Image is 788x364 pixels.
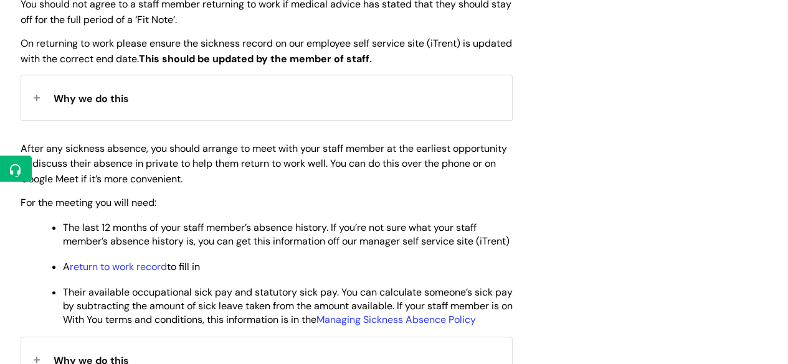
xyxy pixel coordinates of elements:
[63,260,200,273] span: A to fill in
[63,221,510,248] span: The last 12 months of your staff member’s absence history. If you’re not sure what your staff mem...
[139,52,372,65] strong: This should be updated by the member of staff.
[70,260,167,273] a: return to work record
[21,37,512,65] span: On returning to work please ensure the sickness record on our employee self service site (iTrent)...
[316,313,476,326] a: Managing Sickness Absence Policy
[54,92,129,105] span: Why we do this
[63,286,513,326] span: Their available occupational sick pay and statutory sick pay. You can calculate someone’s sick pa...
[21,196,156,209] span: For the meeting you will need:
[21,142,507,186] span: After any sickness absence, you should arrange to meet with your staff member at the earliest opp...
